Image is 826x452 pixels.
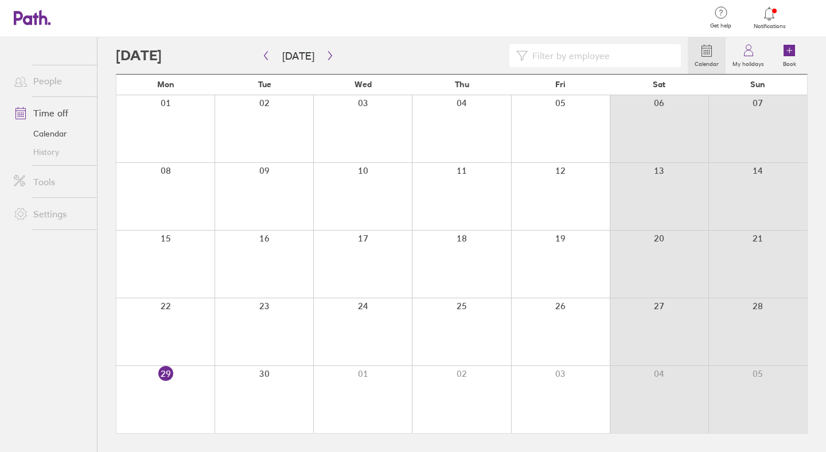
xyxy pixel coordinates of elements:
a: Notifications [751,6,788,30]
a: My holidays [726,37,771,74]
a: Settings [5,202,97,225]
label: Calendar [688,57,726,68]
label: My holidays [726,57,771,68]
span: Thu [455,80,469,89]
button: [DATE] [273,46,324,65]
a: Book [771,37,808,74]
span: Tue [258,80,271,89]
label: Book [776,57,803,68]
a: History [5,143,97,161]
span: Sat [653,80,665,89]
a: Calendar [688,37,726,74]
span: Notifications [751,23,788,30]
a: Time off [5,102,97,124]
span: Sun [750,80,765,89]
span: Get help [702,22,739,29]
span: Mon [157,80,174,89]
input: Filter by employee [528,45,674,67]
span: Wed [354,80,372,89]
a: People [5,69,97,92]
a: Calendar [5,124,97,143]
a: Tools [5,170,97,193]
span: Fri [555,80,566,89]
